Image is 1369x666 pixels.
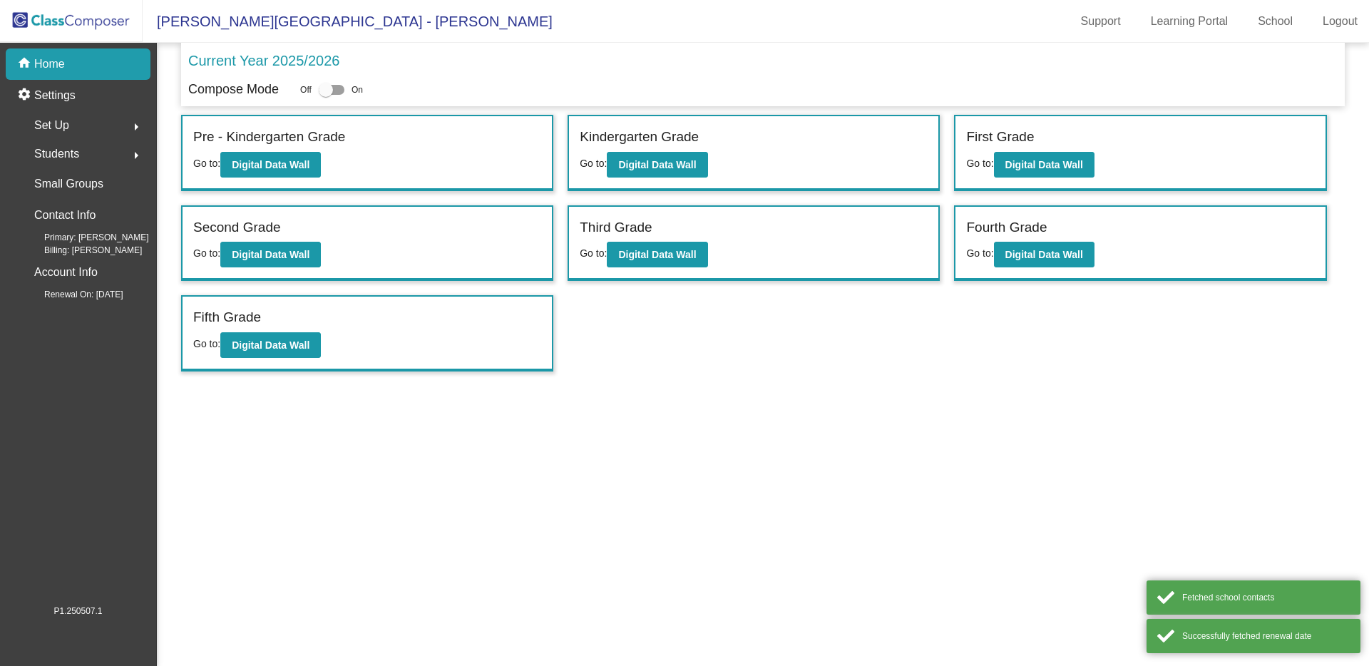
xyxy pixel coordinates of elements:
a: Learning Portal [1139,10,1240,33]
button: Digital Data Wall [220,152,321,178]
div: Fetched school contacts [1182,591,1350,604]
p: Account Info [34,262,98,282]
p: Compose Mode [188,80,279,99]
a: Support [1070,10,1132,33]
span: Renewal On: [DATE] [21,288,123,301]
p: Small Groups [34,174,103,194]
span: Go to: [193,338,220,349]
span: Go to: [966,158,993,169]
p: Contact Info [34,205,96,225]
p: Settings [34,87,76,104]
mat-icon: arrow_right [128,118,145,135]
span: On [352,83,363,96]
b: Digital Data Wall [1005,159,1083,170]
mat-icon: settings [17,87,34,104]
b: Digital Data Wall [232,159,309,170]
span: [PERSON_NAME][GEOGRAPHIC_DATA] - [PERSON_NAME] [143,10,553,33]
mat-icon: arrow_right [128,147,145,164]
b: Digital Data Wall [1005,249,1083,260]
button: Digital Data Wall [607,152,707,178]
label: Third Grade [580,217,652,238]
span: Go to: [580,247,607,259]
label: Fifth Grade [193,307,261,328]
label: Pre - Kindergarten Grade [193,127,345,148]
label: Second Grade [193,217,281,238]
span: Billing: [PERSON_NAME] [21,244,142,257]
span: Primary: [PERSON_NAME] [21,231,149,244]
button: Digital Data Wall [607,242,707,267]
a: School [1246,10,1304,33]
p: Current Year 2025/2026 [188,50,339,71]
button: Digital Data Wall [994,152,1094,178]
div: Successfully fetched renewal date [1182,630,1350,642]
b: Digital Data Wall [618,249,696,260]
label: Fourth Grade [966,217,1047,238]
span: Go to: [193,247,220,259]
b: Digital Data Wall [232,249,309,260]
label: First Grade [966,127,1034,148]
button: Digital Data Wall [994,242,1094,267]
b: Digital Data Wall [618,159,696,170]
span: Go to: [193,158,220,169]
p: Home [34,56,65,73]
button: Digital Data Wall [220,242,321,267]
a: Logout [1311,10,1369,33]
button: Digital Data Wall [220,332,321,358]
mat-icon: home [17,56,34,73]
b: Digital Data Wall [232,339,309,351]
span: Off [300,83,312,96]
label: Kindergarten Grade [580,127,699,148]
span: Students [34,144,79,164]
span: Set Up [34,116,69,135]
span: Go to: [580,158,607,169]
span: Go to: [966,247,993,259]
